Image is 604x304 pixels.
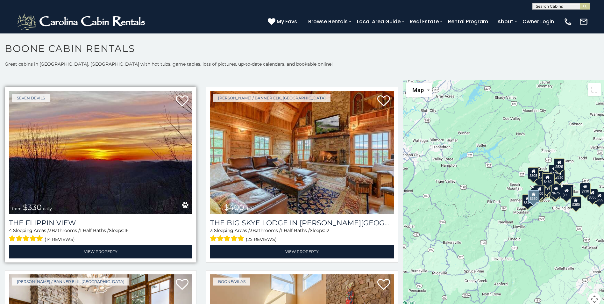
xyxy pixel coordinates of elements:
a: Add to favorites [176,95,188,108]
span: daily [245,206,254,211]
a: My Favs [268,18,299,26]
a: Browse Rentals [305,16,351,27]
a: Owner Login [519,16,557,27]
a: The Flippin View from $330 daily [9,91,192,214]
div: $380 [563,185,573,197]
a: The Big Skye Lodge in [PERSON_NAME][GEOGRAPHIC_DATA] [210,219,394,227]
span: 3 [210,228,213,233]
a: Boone/Vilas [213,278,250,286]
a: [PERSON_NAME] / Banner Elk, [GEOGRAPHIC_DATA] [12,278,129,286]
a: Rental Program [445,16,491,27]
h3: The Big Skye Lodge in Valle Crucis [210,219,394,227]
a: [PERSON_NAME] / Banner Elk, [GEOGRAPHIC_DATA] [213,94,330,102]
span: from [213,206,223,211]
span: 1 Half Baths / [80,228,109,233]
div: $525 [554,158,565,170]
span: 4 [9,228,12,233]
div: $460 [542,173,553,185]
div: $675 [551,185,561,197]
div: $695 [561,187,572,199]
img: mail-regular-white.png [579,17,588,26]
a: Real Estate [407,16,442,27]
div: $315 [549,187,560,199]
span: $330 [23,203,42,212]
img: White-1-2.png [16,12,148,31]
a: View Property [210,245,394,258]
div: Sleeping Areas / Bathrooms / Sleeps: [210,227,394,243]
a: The Flippin View [9,219,192,227]
span: $400 [224,203,244,212]
a: The Big Skye Lodge in Valle Crucis from $400 daily [210,91,394,214]
a: About [494,16,516,27]
div: $350 [571,196,581,208]
div: $250 [554,169,565,181]
a: Local Area Guide [354,16,404,27]
span: (14 reviews) [45,235,75,243]
div: $400 [534,185,545,197]
div: $451 [541,180,552,192]
a: View Property [9,245,192,258]
div: $410 [538,178,549,190]
div: $565 [542,171,553,184]
span: 1 Half Baths / [281,228,310,233]
div: $355 [587,189,598,201]
img: The Flippin View [9,91,192,214]
span: 3 [49,228,52,233]
span: 12 [325,228,329,233]
img: The Big Skye Lodge in Valle Crucis [210,91,394,214]
button: Change map style [406,83,432,97]
span: 3 [250,228,252,233]
div: $349 [544,173,555,185]
div: $320 [549,165,559,177]
span: daily [43,206,52,211]
img: phone-regular-white.png [564,17,572,26]
div: $305 [528,167,539,179]
a: Add to favorites [377,278,390,292]
div: $930 [580,183,591,195]
div: $375 [522,194,533,206]
span: My Favs [277,18,297,25]
span: (25 reviews) [246,235,277,243]
span: Map [412,87,424,93]
div: $330 [528,190,539,203]
div: $395 [550,183,561,195]
a: Seven Devils [12,94,50,102]
span: from [12,206,22,211]
div: Sleeping Areas / Bathrooms / Sleeps: [9,227,192,243]
span: 16 [124,228,129,233]
button: Toggle fullscreen view [588,83,601,96]
a: Add to favorites [377,95,390,108]
a: Add to favorites [176,278,188,292]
